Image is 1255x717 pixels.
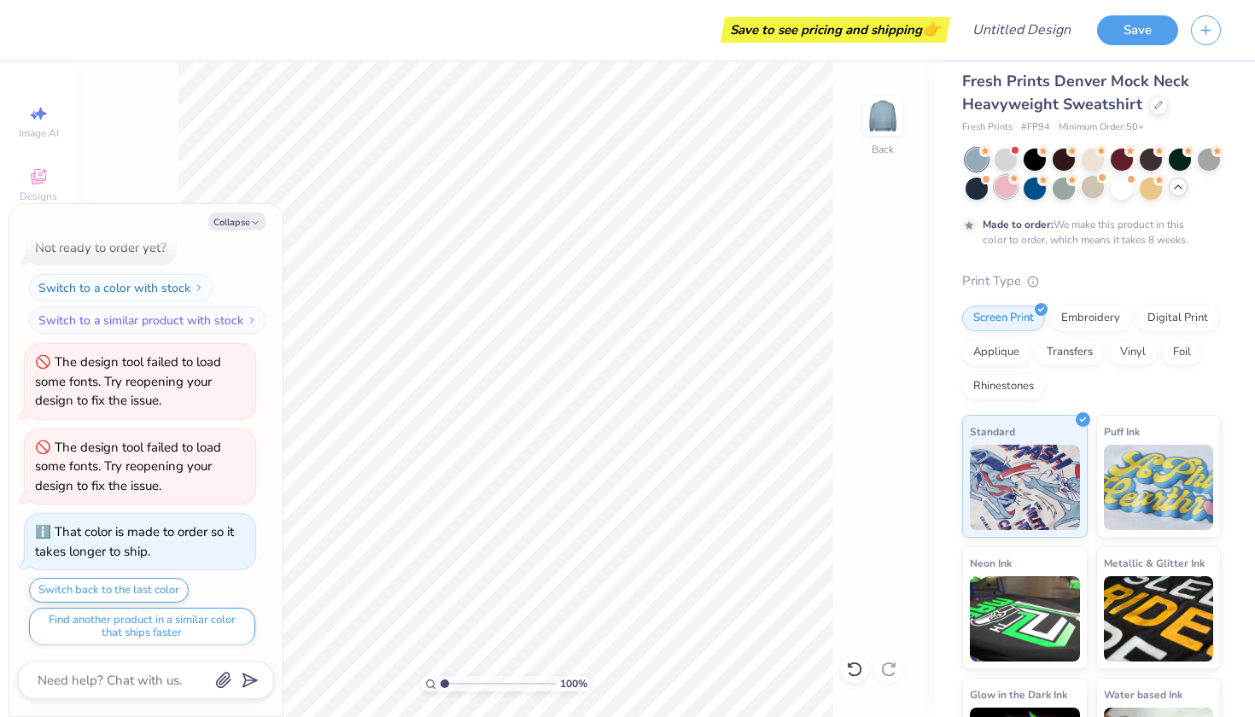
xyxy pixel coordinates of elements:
[725,17,946,43] div: Save to see pricing and shipping
[983,217,1193,248] div: We make this product in this color to order, which means it takes 8 weeks.
[29,306,266,334] button: Switch to a similar product with stock
[962,120,1013,135] span: Fresh Prints
[19,126,59,140] span: Image AI
[1104,554,1205,572] span: Metallic & Glitter Ink
[35,239,166,256] div: Not ready to order yet?
[983,218,1054,231] strong: Made to order:
[962,374,1045,399] div: Rhinestones
[1109,340,1157,365] div: Vinyl
[962,306,1045,331] div: Screen Print
[1097,15,1178,45] button: Save
[35,439,221,494] div: The design tool failed to load some fonts. Try reopening your design to fix the issue.
[962,271,1221,291] div: Print Type
[1136,306,1219,331] div: Digital Print
[922,19,941,39] span: 👉
[1104,445,1214,530] img: Puff Ink
[35,523,234,560] div: That color is made to order so it takes longer to ship.
[872,142,894,157] div: Back
[1104,576,1214,662] img: Metallic & Glitter Ink
[1104,685,1182,703] span: Water based Ink
[1059,120,1144,135] span: Minimum Order: 50 +
[247,315,257,325] img: Switch to a similar product with stock
[29,578,189,603] button: Switch back to the last color
[1162,340,1202,365] div: Foil
[1021,120,1050,135] span: # FP94
[20,189,57,203] span: Designs
[29,608,255,645] button: Find another product in a similar color that ships faster
[970,576,1080,662] img: Neon Ink
[962,71,1189,114] span: Fresh Prints Denver Mock Neck Heavyweight Sweatshirt
[970,685,1067,703] span: Glow in the Dark Ink
[970,445,1080,530] img: Standard
[1050,306,1131,331] div: Embroidery
[970,423,1015,440] span: Standard
[866,99,900,133] img: Back
[560,676,587,691] span: 100 %
[1036,340,1104,365] div: Transfers
[1104,423,1140,440] span: Puff Ink
[194,283,204,293] img: Switch to a color with stock
[208,213,266,230] button: Collapse
[970,554,1012,572] span: Neon Ink
[959,13,1084,47] input: Untitled Design
[29,274,213,301] button: Switch to a color with stock
[962,340,1030,365] div: Applique
[35,353,221,409] div: The design tool failed to load some fonts. Try reopening your design to fix the issue.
